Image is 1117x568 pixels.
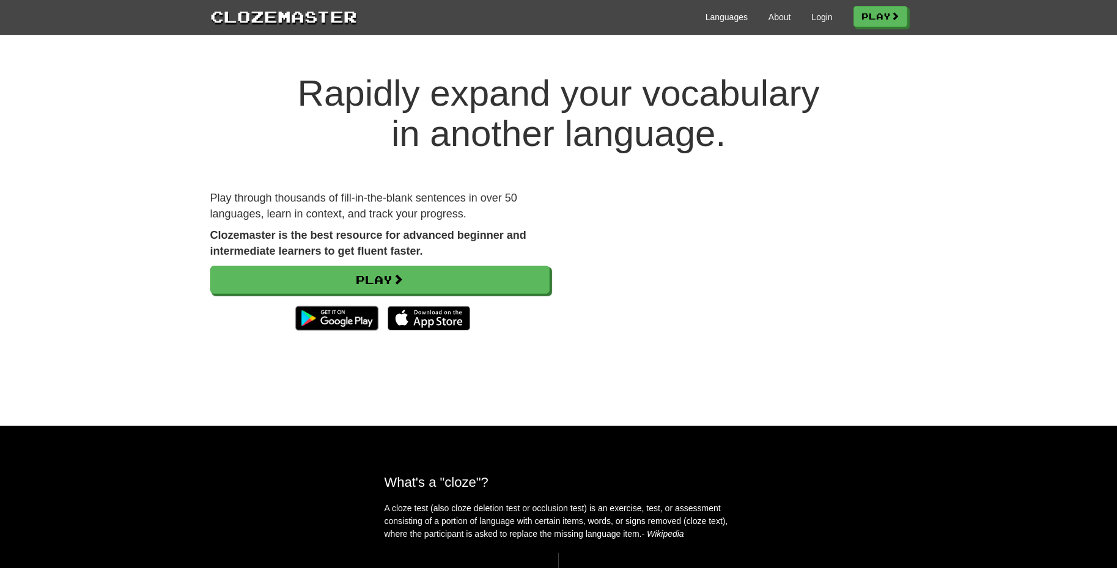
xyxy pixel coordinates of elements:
[385,502,733,541] p: A cloze test (also cloze deletion test or occlusion test) is an exercise, test, or assessment con...
[210,266,550,294] a: Play
[811,11,832,23] a: Login
[210,229,526,257] strong: Clozemaster is the best resource for advanced beginner and intermediate learners to get fluent fa...
[853,6,907,27] a: Play
[642,529,684,539] em: - Wikipedia
[210,5,357,27] a: Clozemaster
[706,11,748,23] a: Languages
[769,11,791,23] a: About
[210,191,550,222] p: Play through thousands of fill-in-the-blank sentences in over 50 languages, learn in context, and...
[289,300,384,337] img: Get it on Google Play
[388,306,470,330] img: Download_on_the_App_Store_Badge_US-UK_135x40-25178aeef6eb6b83b96f5f2d004eda3bffbb37122de64afbaef7...
[385,475,733,490] h2: What's a "cloze"?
